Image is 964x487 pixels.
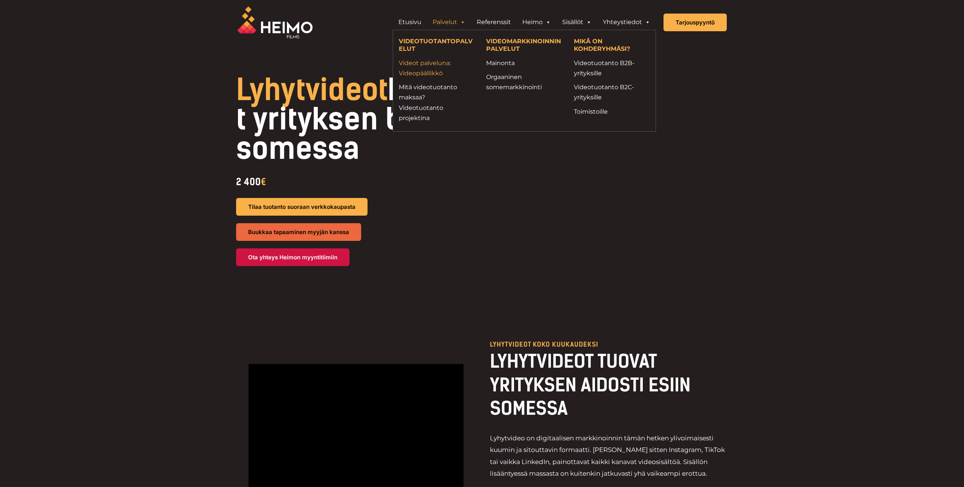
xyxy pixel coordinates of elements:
span: Buukkaa tapaaminen myyjän kanssa [248,229,349,235]
a: Sisällöt [557,15,597,30]
a: Palvelut [427,15,471,30]
a: Videot palveluna: Videopäällikkö [399,58,475,78]
img: Heimo Filmsin logo [237,6,313,38]
span: Lyhytvideot [236,72,388,108]
h4: MIKÄ ON KOHDERYHMÄSI? [574,38,650,54]
span: Ota yhteys Heimon myyntitiimiin [248,254,337,260]
p: LYHYTVIDEOT KOKO KUUKAUDEKSI [490,341,727,348]
h4: VIDEOMARKKINOINNIN PALVELUT [486,38,562,54]
a: Videotuotanto B2B-yrityksille [574,58,650,78]
span: Tilaa tuotanto suoraan verkkokaupasta [248,204,355,210]
aside: Header Widget 1 [389,15,660,30]
div: 2 400 [236,173,533,190]
a: Videotuotanto B2C-yrityksille [574,82,650,102]
h1: kasvattavat yrityksen brändiä somessa [236,75,533,163]
a: Etusivu [393,15,427,30]
p: Lyhytvideo on digitaalisen markkinoinnin tämän hetken ylivoimaisesti kuumin ja sitouttavin formaa... [490,432,727,480]
a: Tarjouspyyntö [664,14,727,31]
a: Yhteystiedot [597,15,656,30]
a: Toimistoille [574,107,650,117]
a: Referenssit [471,15,517,30]
h2: LYHYTVIDEOT TUOVAT YRITYKSEN AIDOSTI ESIIN SOMESSA [490,350,727,420]
a: Orgaaninen somemarkkinointi [486,72,562,92]
a: Ota yhteys Heimon myyntitiimiin [236,248,349,266]
a: Tilaa tuotanto suoraan verkkokaupasta [236,198,368,216]
a: Mainonta [486,58,562,68]
a: Mitä videotuotanto maksaa?Videotuotanto projektina [399,82,475,123]
a: Buukkaa tapaaminen myyjän kanssa [236,223,361,241]
a: Heimo [517,15,557,30]
span: € [261,176,266,187]
h4: VIDEOTUOTANTOPALVELUT [399,38,475,54]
